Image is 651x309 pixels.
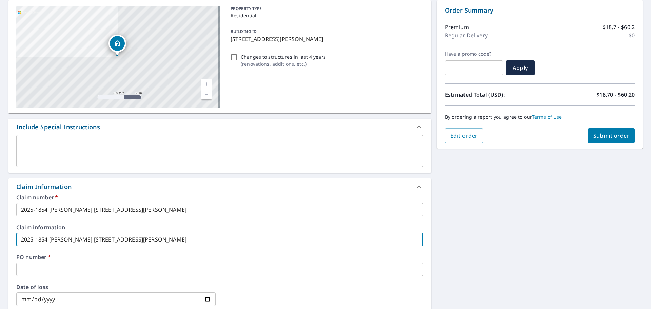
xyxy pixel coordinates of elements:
[506,60,535,75] button: Apply
[629,31,635,39] p: $0
[445,6,635,15] p: Order Summary
[16,225,423,230] label: Claim information
[511,64,529,72] span: Apply
[201,79,212,89] a: Current Level 17, Zoom In
[201,89,212,99] a: Current Level 17, Zoom Out
[588,128,635,143] button: Submit order
[231,28,257,34] p: BUILDING ID
[241,60,326,67] p: ( renovations, additions, etc. )
[231,6,420,12] p: PROPERTY TYPE
[445,128,483,143] button: Edit order
[8,119,431,135] div: Include Special Instructions
[445,91,540,99] p: Estimated Total (USD):
[445,23,469,31] p: Premium
[445,31,488,39] p: Regular Delivery
[108,35,126,56] div: Dropped pin, building 1, Residential property, 5328 W Fulton St Phoenix, AZ 85043
[16,182,72,191] div: Claim Information
[16,122,100,132] div: Include Special Instructions
[241,53,326,60] p: Changes to structures in last 4 years
[231,35,420,43] p: [STREET_ADDRESS][PERSON_NAME]
[445,114,635,120] p: By ordering a report you agree to our
[603,23,635,31] p: $18.7 - $60.2
[16,254,423,260] label: PO number
[450,132,478,139] span: Edit order
[16,195,423,200] label: Claim number
[593,132,630,139] span: Submit order
[231,12,420,19] p: Residential
[16,284,216,290] label: Date of loss
[8,178,431,195] div: Claim Information
[596,91,635,99] p: $18.70 - $60.20
[532,114,562,120] a: Terms of Use
[445,51,503,57] label: Have a promo code?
